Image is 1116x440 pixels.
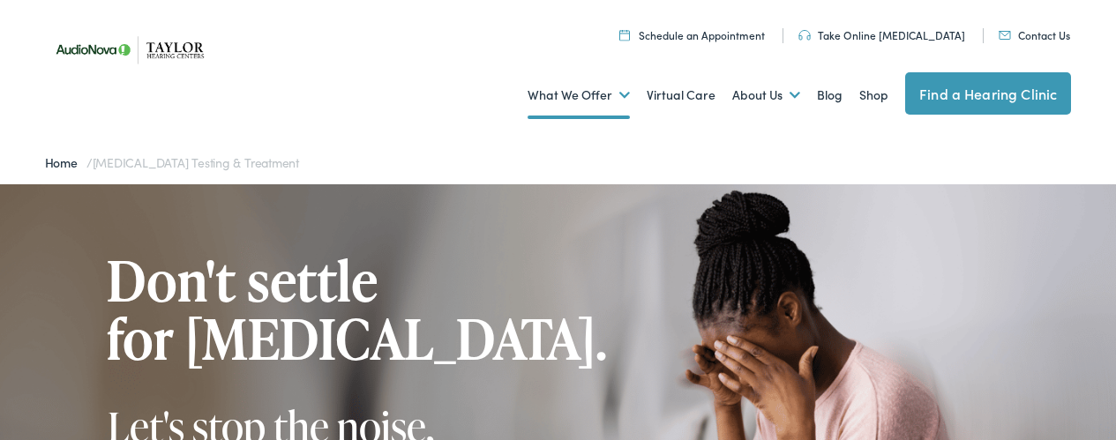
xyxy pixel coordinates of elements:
a: Blog [817,63,843,128]
a: Contact Us [999,27,1070,42]
img: utility icon [999,31,1011,40]
a: Take Online [MEDICAL_DATA] [798,27,965,42]
h1: Don't settle for [MEDICAL_DATA]. [108,251,608,368]
a: Home [45,153,86,171]
img: utility icon [798,30,811,41]
img: utility icon [619,29,630,41]
a: Schedule an Appointment [619,27,765,42]
span: [MEDICAL_DATA] Testing & Treatment [93,153,300,171]
a: What We Offer [528,63,630,128]
a: About Us [732,63,800,128]
a: Virtual Care [647,63,715,128]
a: Shop [859,63,888,128]
span: / [45,153,299,171]
a: Find a Hearing Clinic [905,72,1071,115]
